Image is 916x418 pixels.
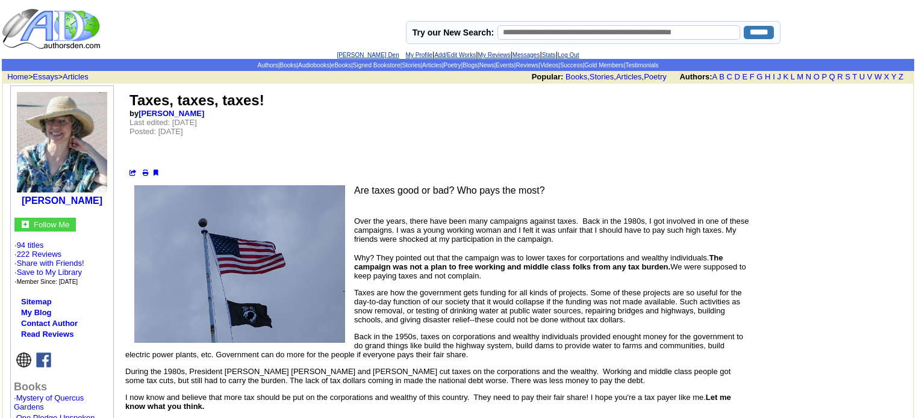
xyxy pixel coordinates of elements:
a: 222 Reviews [17,250,61,259]
a: R [837,72,843,81]
font: · · · [14,259,84,286]
img: 4429.jpg [17,92,107,192]
p: Back in the 1950s, taxes on corporations and wealthy individuals provided enought money for the g... [125,332,751,359]
a: Essays [33,72,58,81]
a: Contact Author [21,319,78,328]
font: | | | | | [337,50,579,59]
img: 83543.JPG [134,185,345,343]
p: Taxes are how the government gets funding for all kinds of projects. Some of these projects are s... [125,288,751,324]
font: by [129,109,204,118]
a: E [742,72,747,81]
p: Why? They pointed out that the campaign was to lower taxes for corportations and wealthy individu... [125,253,751,280]
a: I [773,72,775,81]
a: My Profile [406,52,432,58]
a: P [821,72,826,81]
a: Y [891,72,896,81]
a: Save to My Library [17,268,82,277]
b: Books [14,381,47,393]
font: Over the years, there have been many campaigns against taxes. Back in the 1980s, I got involved i... [354,217,749,244]
a: Sitemap [21,297,52,306]
a: News [479,62,494,69]
a: My Blog [21,308,52,317]
a: Events [496,62,514,69]
img: fb.png [36,352,51,367]
a: J [777,72,781,81]
iframe: fb:like Facebook Social Plugin [129,147,400,159]
a: N [806,72,811,81]
a: W [874,72,882,81]
a: [PERSON_NAME] [22,195,102,206]
a: C [726,72,732,81]
b: Let me know what you think. [125,393,731,411]
a: Audiobooks [298,62,329,69]
a: Q [829,72,835,81]
a: O [814,72,820,81]
font: Member Since: [DATE] [17,278,78,285]
a: D [734,72,740,81]
a: F [750,72,755,81]
font: Follow Me [34,220,69,229]
a: Books [565,72,587,81]
a: 94 titles [17,241,44,250]
p: I now know and believe that more tax should be put on the corporations and wealthy of this countr... [125,393,751,411]
span: | | | | | | | | | | | | | | | [257,62,658,69]
img: gc.jpg [22,221,29,228]
b: Popular: [532,72,564,81]
a: Reviews [516,62,538,69]
a: Blogs [463,62,478,69]
a: H [765,72,770,81]
a: Success [560,62,583,69]
a: Follow Me [34,219,69,229]
a: T [852,72,857,81]
font: Taxes, taxes, taxes! [129,92,264,108]
label: Try our New Search: [413,28,494,37]
a: [PERSON_NAME] [139,109,204,118]
p: During the 1980s, President [PERSON_NAME] [PERSON_NAME] and [PERSON_NAME] cut taxes on the corpor... [125,367,751,385]
a: My Reviews [478,52,511,58]
a: Articles [422,62,442,69]
font: > > [3,72,89,81]
a: M [797,72,803,81]
a: K [784,72,789,81]
b: Authors: [679,72,712,81]
a: Books [280,62,297,69]
a: Signed Bookstore [353,62,400,69]
img: logo_ad.gif [2,8,103,50]
a: Read Reviews [21,330,73,339]
a: Gold Members [584,62,624,69]
a: L [791,72,795,81]
a: Authors [257,62,278,69]
a: Home [7,72,28,81]
a: Mystery of Quercus Gardens [14,393,84,411]
font: Last edited: [DATE] Posted: [DATE] [129,118,197,136]
font: , , , [532,72,914,81]
font: Are taxes good or bad? Who pays the most? [354,185,545,195]
a: Stories [590,72,614,81]
a: Videos [540,62,558,69]
a: Stories [402,62,420,69]
a: Poetry [644,72,667,81]
a: G [756,72,762,81]
a: X [884,72,890,81]
b: The campaign was not a plan to free working and middle class folks from any tax burden. [354,253,723,271]
a: V [867,72,873,81]
a: Z [899,72,903,81]
a: Articles [63,72,89,81]
a: U [859,72,865,81]
a: Articles [616,72,642,81]
a: S [845,72,850,81]
a: [PERSON_NAME] Den [337,52,399,58]
img: website.png [16,352,31,367]
a: Add/Edit Works [434,52,476,58]
font: · · [14,241,84,286]
a: B [719,72,724,81]
a: Log Out [558,52,579,58]
a: Poetry [444,62,461,69]
a: Testimonials [625,62,658,69]
a: Messages [513,52,540,58]
a: A [712,72,717,81]
a: eBooks [331,62,351,69]
a: Stats [542,52,556,58]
